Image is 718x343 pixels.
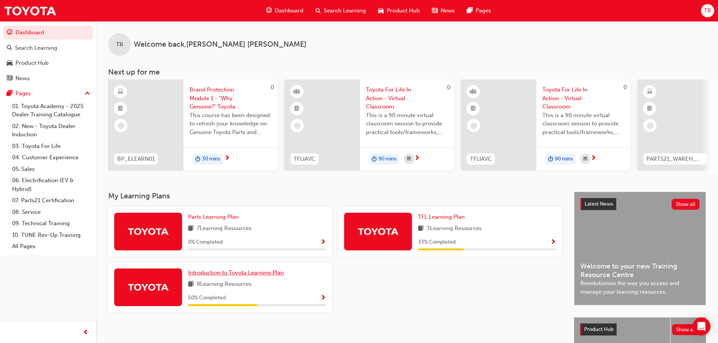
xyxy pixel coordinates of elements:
[9,195,93,206] a: 07. Parts21 Certification
[467,6,473,15] span: pages-icon
[372,154,377,164] span: duration-icon
[378,155,397,163] span: 90 mins
[550,238,556,247] button: Show Progress
[266,6,272,15] span: guage-icon
[591,155,596,162] span: next-icon
[9,140,93,152] a: 03. Toyota For Life
[118,104,123,114] span: booktick-icon
[418,213,465,220] span: TFL Learning Plan
[3,24,93,87] button: DashboardSearch LearningProduct HubNews
[3,56,93,70] a: Product Hub
[7,75,12,82] span: news-icon
[294,87,300,97] span: learningResourceType_INSTRUCTOR_LED-icon
[315,6,321,15] span: search-icon
[188,268,287,277] a: Introduction to Toyota Learning Plan
[3,72,93,85] a: News
[378,6,384,15] span: car-icon
[372,3,426,18] a: car-iconProduct Hub
[7,29,12,36] span: guage-icon
[580,198,700,210] a: Latest NewsShow all
[4,2,57,19] img: Trak
[9,175,93,195] a: 06. Electrification (EV & Hybrid)
[366,85,448,111] span: Toyota For Life In Action - Virtual Classroom
[108,79,278,171] a: 0BP_ELEARN01Brand Protection Module 1 - "Why Genuine?" Toyota Genuine Parts and AccessoriesThis c...
[542,111,625,137] span: This is a 90 minute virtual classroom session to provide practical tools/frameworks, behaviours a...
[188,269,284,276] span: Introduction to Toyota Learning Plan
[85,89,90,99] span: up-icon
[447,84,450,91] span: 0
[285,79,454,171] a: 0TFLIAVCToyota For Life In Action - Virtual ClassroomThis is a 90 minute virtual classroom sessio...
[647,104,652,114] span: booktick-icon
[116,40,123,49] span: TR
[414,155,420,162] span: next-icon
[197,224,251,233] span: 7 Learning Resources
[324,6,366,15] span: Search Learning
[432,6,438,15] span: news-icon
[555,155,573,163] span: 90 mins
[461,3,497,18] a: pages-iconPages
[96,68,718,76] h3: Next up for me
[320,238,326,247] button: Show Progress
[471,87,476,97] span: learningResourceType_INSTRUCTOR_LED-icon
[427,224,482,233] span: 3 Learning Resources
[9,206,93,218] a: 08. Service
[580,279,700,296] span: Revolutionise the way you access and manage your learning resources.
[188,213,239,220] span: Parts Learning Plan
[7,60,12,67] span: car-icon
[190,111,272,137] span: This course has been designed to refresh your knowledge on Genuine Toyota Parts and Accessories s...
[294,155,315,163] span: TFLIAVC
[260,3,309,18] a: guage-iconDashboard
[224,155,230,162] span: next-icon
[188,224,194,233] span: book-icon
[9,241,93,252] a: All Pages
[672,199,700,210] button: Show all
[202,155,220,163] span: 30 mins
[704,6,711,15] span: TR
[584,326,614,332] span: Product Hub
[574,192,706,305] a: Latest NewsShow allWelcome to your new Training Resource CentreRevolutionise the way you access a...
[580,262,700,279] span: Welcome to your new Training Resource Centre
[418,224,424,233] span: book-icon
[476,6,491,15] span: Pages
[461,79,631,171] a: 0TFLIAVCToyota For Life In Action - Virtual ClassroomThis is a 90 minute virtual classroom sessio...
[3,26,93,40] a: Dashboard
[9,120,93,140] a: 02. New - Toyota Dealer Induction
[188,280,194,289] span: book-icon
[9,101,93,120] a: 01. Toyota Academy - 2025 Dealer Training Catalogue
[108,192,562,200] h3: My Learning Plans
[471,104,476,114] span: booktick-icon
[15,74,30,83] div: News
[271,84,274,91] span: 0
[647,87,652,97] span: learningResourceType_ELEARNING-icon
[320,293,326,303] button: Show Progress
[585,201,613,207] span: Latest News
[320,239,326,246] span: Show Progress
[127,280,169,294] img: Trak
[117,155,155,163] span: BP_ELEARN01
[3,87,93,101] button: Pages
[470,155,492,163] span: TFLIAVC
[9,229,93,241] a: 10. TUNE Rev-Up Training
[294,104,300,114] span: booktick-icon
[646,155,704,163] span: PARTS21_WAREH_N1021_EL
[9,152,93,163] a: 04. Customer Experience
[7,90,12,97] span: pages-icon
[275,6,303,15] span: Dashboard
[9,163,93,175] a: 05. Sales
[623,84,627,91] span: 0
[15,44,57,52] div: Search Learning
[118,122,124,129] span: learningRecordVerb_NONE-icon
[548,154,553,164] span: duration-icon
[3,41,93,55] a: Search Learning
[15,89,31,98] div: Pages
[583,154,587,164] span: calendar-icon
[320,295,326,302] span: Show Progress
[701,4,714,17] button: TR
[441,6,455,15] span: News
[188,213,242,221] a: Parts Learning Plan
[294,122,301,129] span: learningRecordVerb_NONE-icon
[309,3,372,18] a: search-iconSearch Learning
[692,317,710,335] div: Open Intercom Messenger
